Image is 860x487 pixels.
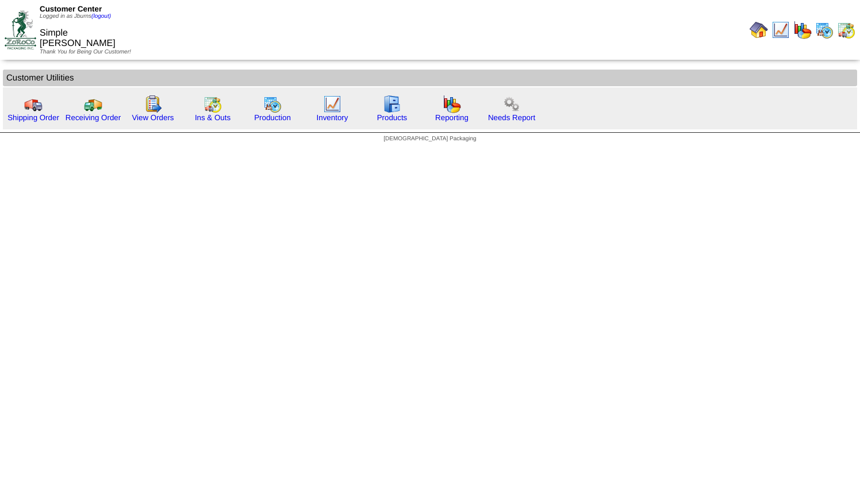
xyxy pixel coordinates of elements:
img: graph.gif [443,95,461,113]
span: Customer Center [40,5,102,13]
a: Products [377,113,408,122]
a: Needs Report [488,113,535,122]
img: calendarprod.gif [263,95,282,113]
img: ZoRoCo_Logo(Green%26Foil)%20jpg.webp [5,10,36,49]
span: Logged in as Jburns [40,13,111,20]
a: Production [254,113,291,122]
img: workorder.gif [144,95,162,113]
img: calendarinout.gif [837,21,855,39]
a: Shipping Order [7,113,59,122]
a: Reporting [435,113,469,122]
span: Simple [PERSON_NAME] [40,28,116,48]
img: cabinet.gif [383,95,401,113]
img: line_graph.gif [771,21,790,39]
img: workflow.png [502,95,521,113]
span: [DEMOGRAPHIC_DATA] Packaging [383,136,476,142]
span: Thank You for Being Our Customer! [40,49,131,55]
img: home.gif [750,21,768,39]
img: graph.gif [793,21,812,39]
a: (logout) [91,13,111,20]
td: Customer Utilities [3,70,857,86]
a: View Orders [132,113,174,122]
a: Ins & Outs [195,113,231,122]
img: calendarprod.gif [815,21,834,39]
a: Receiving Order [66,113,121,122]
img: calendarinout.gif [204,95,222,113]
img: line_graph.gif [323,95,341,113]
img: truck2.gif [84,95,102,113]
img: truck.gif [24,95,43,113]
a: Inventory [317,113,348,122]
